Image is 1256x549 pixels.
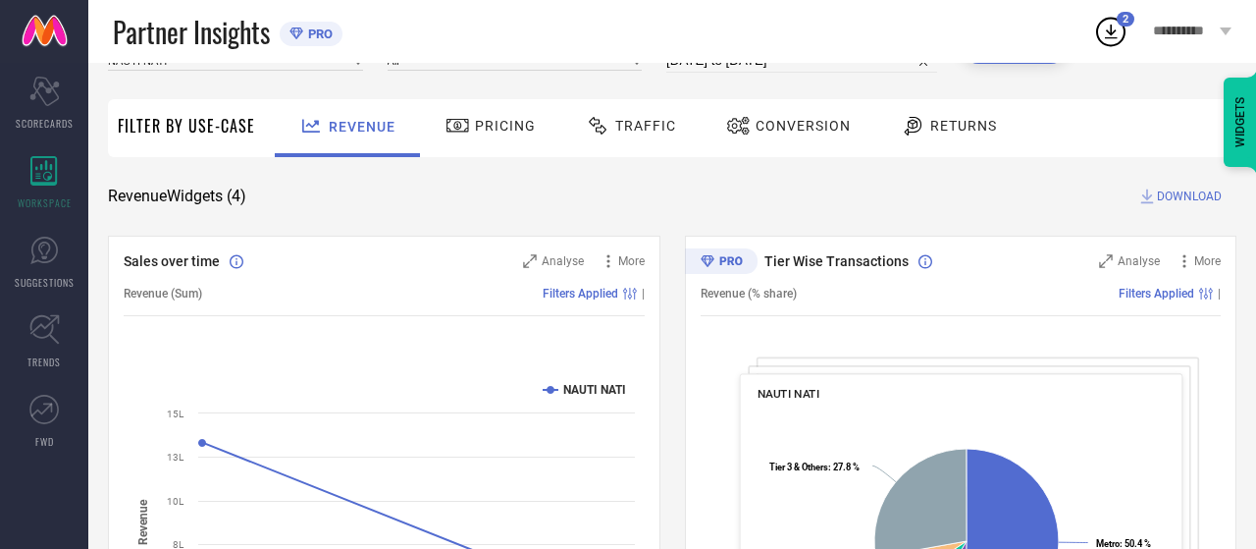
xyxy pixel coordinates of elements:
span: Analyse [1118,254,1160,268]
tspan: Metro [1096,538,1120,549]
span: DOWNLOAD [1157,187,1222,206]
span: FWD [35,434,54,449]
div: Open download list [1093,14,1128,49]
text: 10L [167,496,184,507]
span: Traffic [615,118,676,134]
span: SCORECARDS [16,116,74,131]
span: TRENDS [27,355,61,369]
span: NAUTI NATI [757,387,819,401]
span: PRO [303,27,333,41]
span: | [642,287,645,301]
span: SUGGESTIONS [15,275,75,290]
tspan: Revenue [137,499,151,545]
span: Partner Insights [113,12,270,52]
span: Sales over time [124,253,220,269]
span: Revenue Widgets ( 4 ) [108,187,246,206]
text: 13L [167,452,184,463]
span: Revenue [329,119,395,135]
svg: Zoom [523,254,537,268]
span: Filters Applied [543,287,618,301]
span: Revenue (Sum) [124,287,202,301]
tspan: Tier 3 & Others [769,462,828,472]
span: More [1194,254,1221,268]
span: Conversion [756,118,851,134]
span: Pricing [475,118,536,134]
span: WORKSPACE [18,195,72,210]
text: : 27.8 % [769,462,860,472]
span: | [1218,287,1221,301]
span: Revenue (% share) [701,287,797,301]
span: Filter By Use-Case [118,114,255,137]
text: 15L [167,409,184,419]
div: Premium [685,248,758,278]
span: Filters Applied [1119,287,1194,301]
span: Returns [930,118,997,134]
span: More [618,254,645,268]
svg: Zoom [1099,254,1113,268]
text: : 50.4 % [1096,538,1151,549]
span: Analyse [542,254,584,268]
span: Tier Wise Transactions [764,253,909,269]
text: NAUTI NATI [563,383,626,397]
span: 2 [1123,13,1128,26]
